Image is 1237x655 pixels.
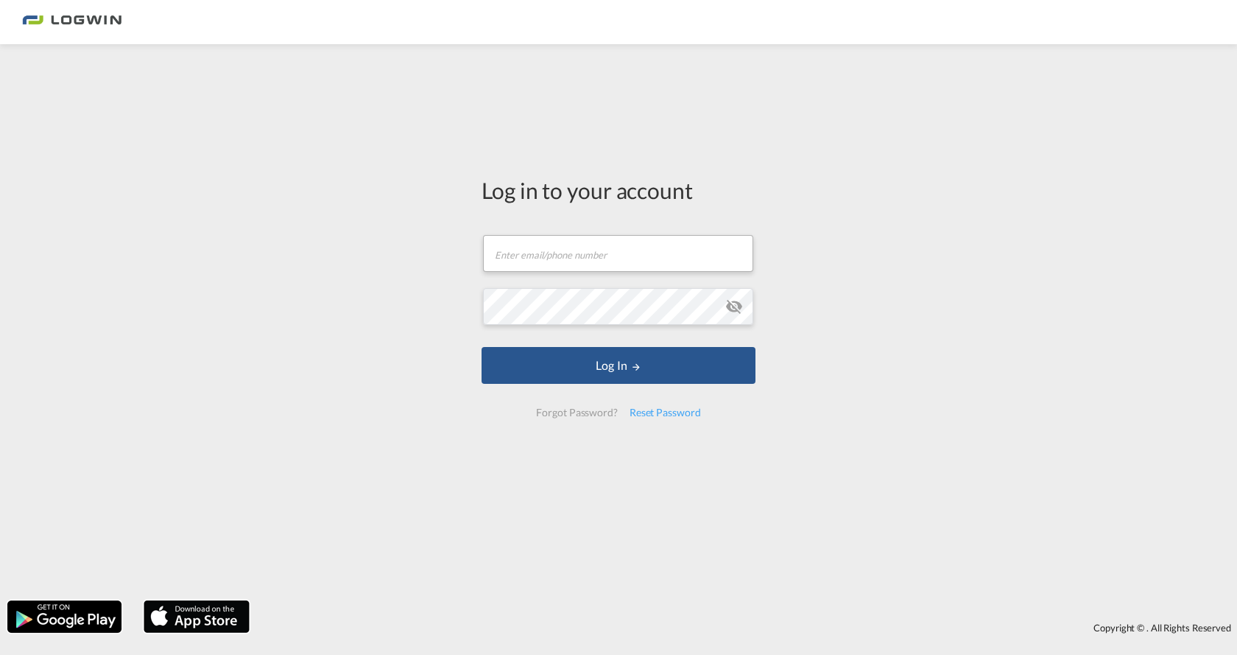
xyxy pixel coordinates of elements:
[22,6,121,39] img: 2761ae10d95411efa20a1f5e0282d2d7.png
[483,235,753,272] input: Enter email/phone number
[624,399,707,426] div: Reset Password
[482,347,755,384] button: LOGIN
[725,298,743,315] md-icon: icon-eye-off
[257,615,1237,640] div: Copyright © . All Rights Reserved
[6,599,123,634] img: google.png
[530,399,623,426] div: Forgot Password?
[142,599,251,634] img: apple.png
[482,175,755,206] div: Log in to your account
